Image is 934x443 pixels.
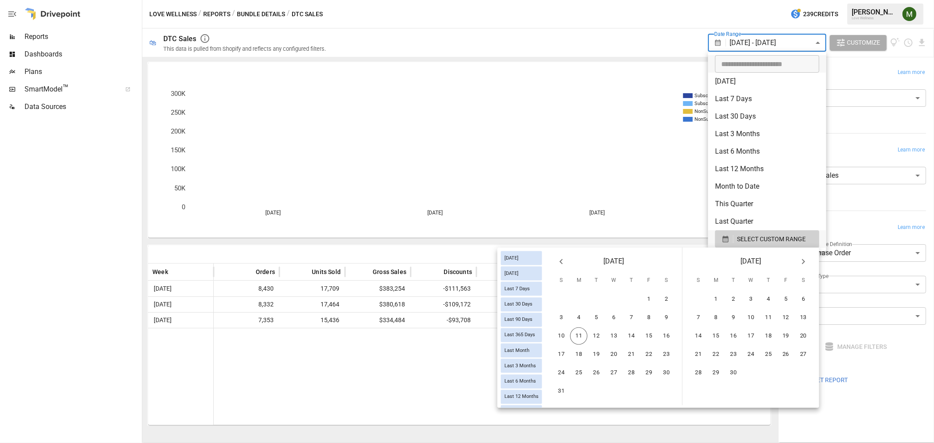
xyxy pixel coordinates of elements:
[725,364,742,382] button: 30
[501,317,536,323] span: Last 90 Days
[777,327,795,345] button: 19
[606,272,622,290] span: Wednesday
[623,364,640,382] button: 28
[603,256,624,268] span: [DATE]
[707,346,725,363] button: 22
[658,327,675,345] button: 16
[690,364,707,382] button: 28
[553,383,570,400] button: 31
[623,309,640,327] button: 7
[501,390,542,404] div: Last 12 Months
[553,364,570,382] button: 24
[640,309,658,327] button: 8
[777,291,795,308] button: 5
[623,327,640,345] button: 14
[589,272,604,290] span: Tuesday
[796,272,811,290] span: Saturday
[708,195,826,213] li: This Quarter
[640,291,658,308] button: 1
[778,272,794,290] span: Friday
[707,364,725,382] button: 29
[707,291,725,308] button: 1
[501,267,542,281] div: [DATE]
[795,346,812,363] button: 27
[501,297,542,311] div: Last 30 Days
[743,272,759,290] span: Wednesday
[742,327,760,345] button: 17
[501,313,542,327] div: Last 90 Days
[760,291,777,308] button: 4
[760,327,777,345] button: 18
[760,346,777,363] button: 25
[501,251,542,265] div: [DATE]
[777,346,795,363] button: 26
[777,309,795,327] button: 12
[501,359,542,373] div: Last 3 Months
[605,309,623,327] button: 6
[708,90,826,108] li: Last 7 Days
[605,364,623,382] button: 27
[708,108,826,125] li: Last 30 Days
[725,346,742,363] button: 23
[658,309,675,327] button: 9
[690,309,707,327] button: 7
[501,286,533,292] span: Last 7 Days
[570,309,588,327] button: 4
[725,309,742,327] button: 9
[707,327,725,345] button: 15
[708,213,826,230] li: Last Quarter
[501,344,542,358] div: Last Month
[725,291,742,308] button: 2
[726,272,741,290] span: Tuesday
[501,374,542,388] div: Last 6 Months
[553,309,570,327] button: 3
[624,272,639,290] span: Thursday
[658,291,675,308] button: 2
[715,230,819,248] button: SELECT CUSTOM RANGE
[588,327,605,345] button: 12
[708,178,826,195] li: Month to Date
[640,364,658,382] button: 29
[795,253,812,271] button: Next month
[707,309,725,327] button: 8
[605,346,623,363] button: 20
[623,346,640,363] button: 21
[742,309,760,327] button: 10
[795,309,812,327] button: 13
[659,272,674,290] span: Saturday
[501,332,539,338] span: Last 365 Days
[740,256,761,268] span: [DATE]
[708,160,826,178] li: Last 12 Months
[760,309,777,327] button: 11
[641,272,657,290] span: Friday
[658,364,675,382] button: 30
[725,327,742,345] button: 16
[690,346,707,363] button: 21
[708,73,826,90] li: [DATE]
[708,125,826,143] li: Last 3 Months
[795,327,812,345] button: 20
[640,327,658,345] button: 15
[501,405,542,419] div: Last Year
[553,327,570,345] button: 10
[501,302,536,307] span: Last 30 Days
[737,234,806,245] span: SELECT CUSTOM RANGE
[588,309,605,327] button: 5
[501,379,539,384] span: Last 6 Months
[761,272,776,290] span: Thursday
[691,272,706,290] span: Sunday
[605,327,623,345] button: 13
[640,346,658,363] button: 22
[570,327,588,345] button: 11
[501,328,542,342] div: Last 365 Days
[570,346,588,363] button: 18
[501,348,533,353] span: Last Month
[708,143,826,160] li: Last 6 Months
[588,346,605,363] button: 19
[553,253,570,271] button: Previous month
[553,346,570,363] button: 17
[570,364,588,382] button: 25
[690,327,707,345] button: 14
[708,272,724,290] span: Monday
[501,255,522,261] span: [DATE]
